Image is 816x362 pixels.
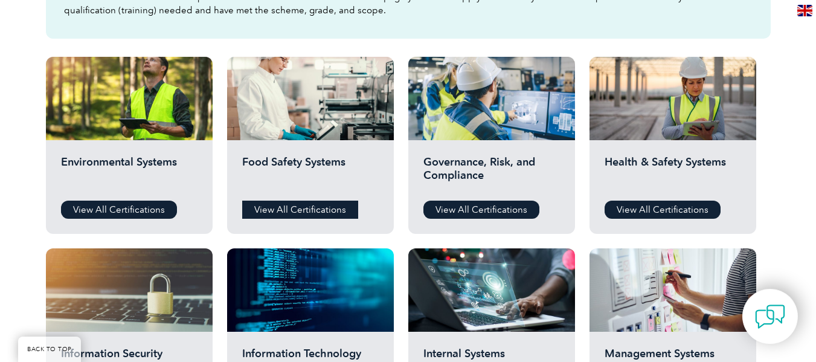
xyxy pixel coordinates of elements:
a: View All Certifications [423,201,539,219]
a: View All Certifications [61,201,177,219]
h2: Health & Safety Systems [605,155,741,192]
img: contact-chat.png [755,302,785,332]
h2: Environmental Systems [61,155,198,192]
a: View All Certifications [605,201,721,219]
img: en [797,5,812,16]
h2: Food Safety Systems [242,155,379,192]
a: View All Certifications [242,201,358,219]
a: BACK TO TOP [18,337,81,362]
h2: Governance, Risk, and Compliance [423,155,560,192]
